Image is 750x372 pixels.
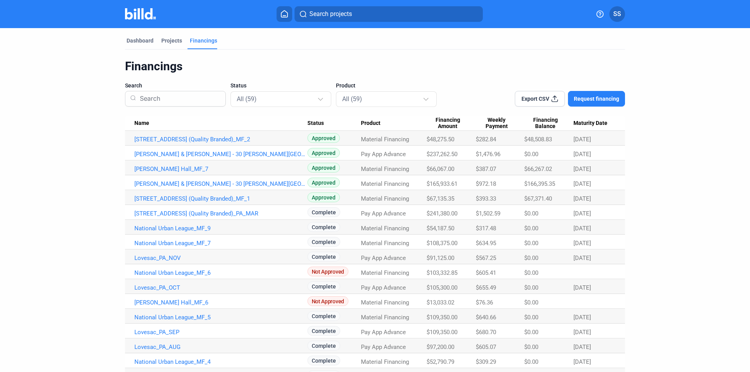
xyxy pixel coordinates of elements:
[524,117,566,130] span: Financing Balance
[613,9,621,19] span: SS
[524,166,552,173] span: $66,267.02
[307,252,340,262] span: Complete
[342,95,362,103] mat-select-trigger: All (59)
[134,120,149,127] span: Name
[573,180,591,187] span: [DATE]
[427,344,454,351] span: $97,200.00
[573,314,591,321] span: [DATE]
[524,344,538,351] span: $0.00
[573,136,591,143] span: [DATE]
[524,358,538,365] span: $0.00
[307,311,340,321] span: Complete
[427,255,454,262] span: $91,125.00
[521,95,549,103] span: Export CSV
[125,8,156,20] img: Billd Company Logo
[134,255,307,262] a: Lovesac_PA_NOV
[573,344,591,351] span: [DATE]
[524,210,538,217] span: $0.00
[361,255,406,262] span: Pay App Advance
[134,225,307,232] a: National Urban League_MF_9
[307,163,340,173] span: Approved
[573,166,591,173] span: [DATE]
[524,269,538,276] span: $0.00
[476,225,496,232] span: $317.48
[361,151,406,158] span: Pay App Advance
[361,210,406,217] span: Pay App Advance
[427,195,454,202] span: $67,135.35
[427,269,457,276] span: $103,332.85
[427,240,457,247] span: $108,375.00
[307,326,340,336] span: Complete
[295,6,483,22] button: Search projects
[134,151,307,158] a: [PERSON_NAME] & [PERSON_NAME] - 30 [PERSON_NAME][GEOGRAPHIC_DATA]
[524,314,538,321] span: $0.00
[476,136,496,143] span: $282.84
[427,117,469,130] span: Financing Amount
[307,281,340,291] span: Complete
[125,59,625,74] div: Financings
[573,120,607,127] span: Maturity Date
[573,358,591,365] span: [DATE]
[573,120,616,127] div: Maturity Date
[573,151,591,158] span: [DATE]
[361,240,409,247] span: Material Financing
[427,314,457,321] span: $109,350.00
[524,180,555,187] span: $166,395.35
[524,284,538,291] span: $0.00
[336,82,355,89] span: Product
[134,329,307,336] a: Lovesac_PA_SEP
[361,358,409,365] span: Material Financing
[134,120,307,127] div: Name
[573,240,591,247] span: [DATE]
[361,299,409,306] span: Material Financing
[427,225,454,232] span: $54,187.50
[476,166,496,173] span: $387.07
[134,284,307,291] a: Lovesac_PA_OCT
[573,255,591,262] span: [DATE]
[524,240,538,247] span: $0.00
[476,255,496,262] span: $567.25
[476,151,500,158] span: $1,476.96
[427,180,457,187] span: $165,933.61
[307,237,340,247] span: Complete
[476,269,496,276] span: $605.41
[307,356,340,365] span: Complete
[568,91,625,107] button: Request financing
[427,329,457,336] span: $109,350.00
[524,255,538,262] span: $0.00
[161,37,182,44] div: Projects
[524,151,538,158] span: $0.00
[125,82,142,89] span: Search
[573,329,591,336] span: [DATE]
[361,120,427,127] div: Product
[230,82,246,89] span: Status
[361,195,409,202] span: Material Financing
[134,269,307,276] a: National Urban League_MF_6
[307,341,340,351] span: Complete
[427,210,457,217] span: $241,380.00
[573,210,591,217] span: [DATE]
[307,192,340,202] span: Approved
[573,284,591,291] span: [DATE]
[524,299,538,306] span: $0.00
[361,180,409,187] span: Material Financing
[134,299,307,306] a: [PERSON_NAME] Hall_MF_6
[476,210,500,217] span: $1,502.59
[476,240,496,247] span: $634.95
[476,180,496,187] span: $972.18
[307,120,361,127] div: Status
[134,180,307,187] a: [PERSON_NAME] & [PERSON_NAME] - 30 [PERSON_NAME][GEOGRAPHIC_DATA]
[476,329,496,336] span: $680.70
[137,89,221,109] input: Search
[476,358,496,365] span: $309.29
[134,358,307,365] a: National Urban League_MF_4
[574,95,619,103] span: Request financing
[573,225,591,232] span: [DATE]
[361,269,409,276] span: Material Financing
[134,314,307,321] a: National Urban League_MF_5
[361,166,409,173] span: Material Financing
[134,210,307,217] a: [STREET_ADDRESS] (Quality Branded)_PA_MAR
[134,136,307,143] a: [STREET_ADDRESS] (Quality Branded)_MF_2
[307,120,324,127] span: Status
[476,117,524,130] div: Weekly Payment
